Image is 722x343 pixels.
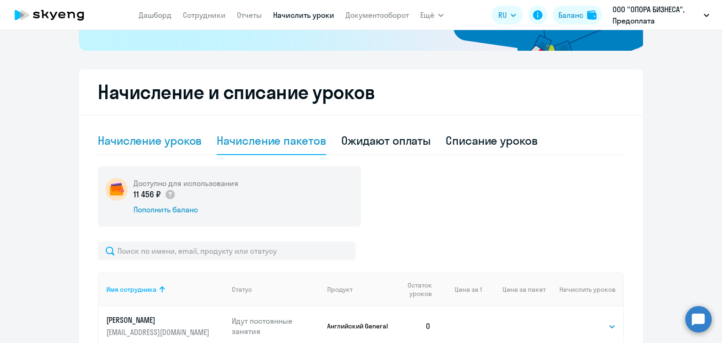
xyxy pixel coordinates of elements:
p: 11 456 ₽ [133,188,176,201]
h5: Доступно для использования [133,178,238,188]
th: Начислить уроков [546,273,623,306]
div: Пополнить баланс [133,204,238,215]
a: Дашборд [139,10,172,20]
div: Продукт [327,285,391,294]
button: ООО "ОПОРА БИЗНЕСА", Предоплата [608,4,714,26]
span: RU [498,9,507,21]
span: Остаток уроков [398,281,432,298]
img: balance [587,10,596,20]
a: Документооборот [345,10,409,20]
div: Статус [232,285,320,294]
p: [EMAIL_ADDRESS][DOMAIN_NAME] [106,327,212,337]
div: Имя сотрудника [106,285,224,294]
span: Ещё [420,9,434,21]
h2: Начисление и списание уроков [98,81,624,103]
button: Балансbalance [553,6,602,24]
div: Статус [232,285,252,294]
a: Начислить уроки [273,10,334,20]
div: Ожидают оплаты [341,133,431,148]
input: Поиск по имени, email, продукту или статусу [98,242,355,260]
a: Сотрудники [183,10,226,20]
div: Баланс [558,9,583,21]
div: Продукт [327,285,353,294]
div: Начисление пакетов [217,133,326,148]
p: Английский General [327,322,391,330]
p: ООО "ОПОРА БИЗНЕСА", Предоплата [612,4,700,26]
a: Отчеты [237,10,262,20]
button: RU [492,6,523,24]
div: Списание уроков [446,133,538,148]
p: Идут постоянные занятия [232,316,320,336]
div: Имя сотрудника [106,285,157,294]
th: Цена за пакет [482,273,546,306]
div: Остаток уроков [398,281,439,298]
img: wallet-circle.png [105,178,128,201]
p: [PERSON_NAME] [106,315,212,325]
div: Начисление уроков [98,133,202,148]
button: Ещё [420,6,444,24]
a: [PERSON_NAME][EMAIL_ADDRESS][DOMAIN_NAME] [106,315,224,337]
th: Цена за 1 [439,273,482,306]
